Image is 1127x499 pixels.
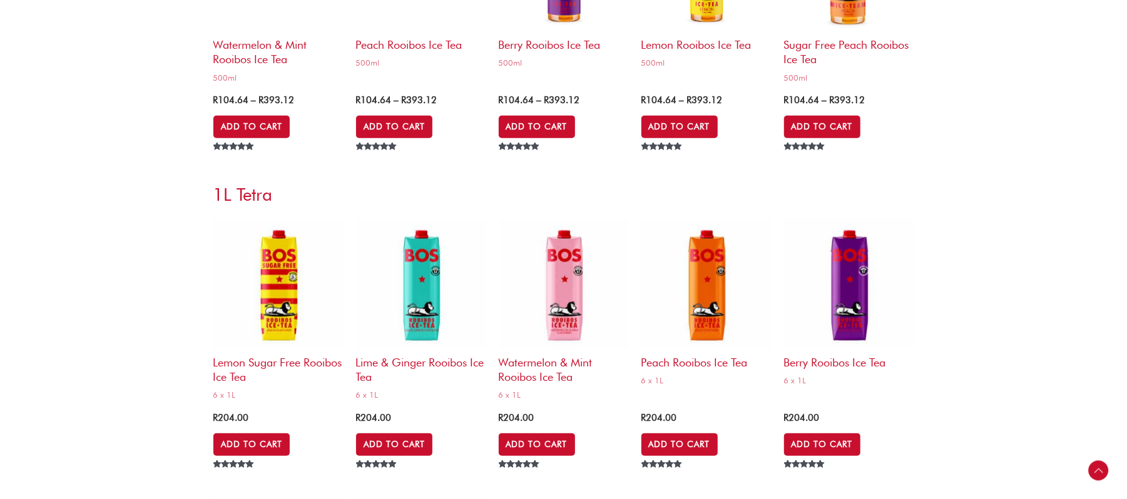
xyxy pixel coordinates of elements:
a: Add to cart: “Berry Rooibos Ice Tea” [784,433,860,456]
span: – [680,94,685,106]
span: 6 x 1L [356,390,486,400]
h2: Lime & Ginger Rooibos Ice Tea [356,349,486,385]
span: 500ml [356,58,486,68]
h2: Sugar Free Peach Rooibos Ice Tea [784,31,914,67]
bdi: 104.64 [641,94,677,106]
span: – [537,94,542,106]
span: Rated out of 5 [499,460,542,496]
h2: Peach Rooibos Ice Tea [356,31,486,52]
h2: Watermelon & Mint Rooibos Ice Tea [499,349,629,385]
bdi: 104.64 [499,94,534,106]
a: Peach Rooibos Ice Tea6 x 1L [641,219,772,390]
span: Rated out of 5 [356,460,399,496]
a: Select options for “Sugar Free Peach Rooibos Ice Tea” [784,116,860,138]
span: R [402,94,407,106]
a: Lemon Sugar Free Rooibos Ice Tea6 x 1L [213,219,344,405]
h2: Berry Rooibos Ice Tea [499,31,629,52]
span: – [394,94,399,106]
span: 6 x 1L [784,375,914,386]
a: Add to cart: “Watermelon & Mint Rooibos Ice Tea” [499,433,575,456]
h3: 1L Tetra [213,183,914,206]
span: Rated out of 5 [784,143,827,179]
span: Rated out of 5 [356,143,399,179]
img: Watermelon & Mint Rooibos Ice Tea [499,219,629,349]
a: Add to cart: “Lime & Ginger Rooibos Ice Tea” [356,433,432,456]
a: Select options for “Peach Rooibos Ice Tea” [356,116,432,138]
bdi: 104.64 [784,94,820,106]
a: Select options for “Berry Rooibos Ice Tea” [499,116,575,138]
span: 500ml [784,73,914,83]
span: 500ml [213,73,344,83]
a: Select options for “Lemon Rooibos Ice Tea” [641,116,718,138]
img: Berry Rooibos Ice Tea [784,219,914,349]
bdi: 393.12 [259,94,295,106]
a: Lime & Ginger Rooibos Ice Tea6 x 1L [356,219,486,405]
span: 500ml [499,58,629,68]
span: 6 x 1L [213,390,344,400]
span: R [641,94,646,106]
a: Add to cart: “Lemon Sugar Free Rooibos Ice Tea” [213,433,290,456]
a: Select options for “Watermelon & Mint Rooibos Ice Tea” [213,116,290,138]
bdi: 204.00 [641,412,677,423]
span: R [356,412,361,423]
bdi: 204.00 [499,412,534,423]
a: Berry Rooibos Ice Tea6 x 1L [784,219,914,390]
h2: Lemon Rooibos Ice Tea [641,31,772,52]
img: Lemon Sugar Free Rooibos Ice Tea [213,219,344,349]
h2: Berry Rooibos Ice Tea [784,349,914,370]
span: Rated out of 5 [499,143,542,179]
bdi: 104.64 [356,94,392,106]
span: Rated out of 5 [213,143,257,179]
span: R [499,412,504,423]
span: R [259,94,264,106]
h2: Watermelon & Mint Rooibos Ice Tea [213,31,344,67]
h2: Lemon Sugar Free Rooibos Ice Tea [213,349,344,385]
bdi: 204.00 [213,412,249,423]
span: R [213,412,218,423]
span: R [356,94,361,106]
span: R [687,94,692,106]
span: R [830,94,835,106]
bdi: 104.64 [213,94,249,106]
span: R [784,94,789,106]
bdi: 204.00 [356,412,392,423]
span: 6 x 1L [499,390,629,400]
span: 6 x 1L [641,375,772,386]
span: R [499,94,504,106]
span: – [822,94,827,106]
span: Rated out of 5 [213,460,257,496]
h2: Peach Rooibos Ice Tea [641,349,772,370]
img: Lime & Ginger Rooibos Ice Tea [356,219,486,349]
span: Rated out of 5 [641,460,685,496]
bdi: 393.12 [687,94,723,106]
span: Rated out of 5 [641,143,685,179]
span: Rated out of 5 [784,460,827,496]
bdi: 204.00 [784,412,820,423]
span: R [544,94,549,106]
a: Add to cart: “Peach Rooibos Ice Tea” [641,433,718,456]
img: Peach Rooibos Ice Tea [641,219,772,349]
span: 500ml [641,58,772,68]
bdi: 393.12 [830,94,865,106]
a: Watermelon & Mint Rooibos Ice Tea6 x 1L [499,219,629,405]
bdi: 393.12 [544,94,580,106]
span: R [641,412,646,423]
bdi: 393.12 [402,94,437,106]
span: R [213,94,218,106]
span: – [252,94,257,106]
span: R [784,412,789,423]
